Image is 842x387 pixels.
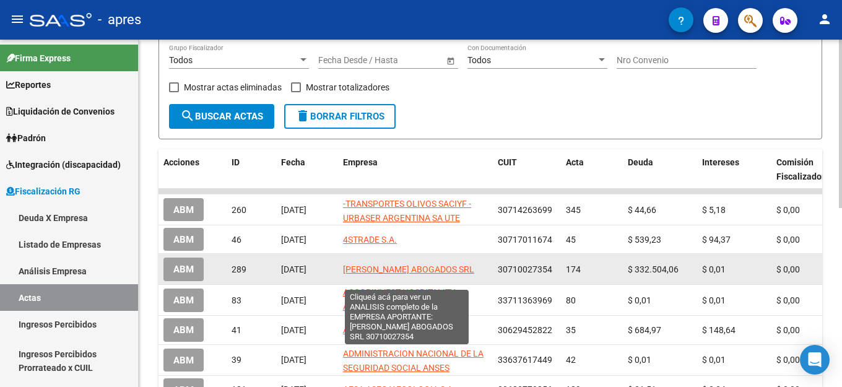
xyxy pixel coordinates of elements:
[6,131,46,145] span: Padrón
[173,264,194,276] span: ABM
[6,51,71,65] span: Firma Express
[343,264,474,274] span: [PERSON_NAME] ABOGADOS SRL
[281,355,306,365] span: [DATE]
[163,157,199,167] span: Acciones
[697,149,771,190] datatable-header-cell: Intereses
[343,199,471,223] span: -TRANSPORTES OLIVOS SACIYF - URBASER ARGENTINA SA UTE
[295,111,384,122] span: Borrar Filtros
[498,264,552,274] span: 30710027354
[306,80,389,95] span: Mostrar totalizadores
[281,325,306,335] span: [DATE]
[702,205,726,215] span: $ 5,18
[702,235,731,245] span: $ 94,37
[702,295,726,305] span: $ 0,01
[566,325,576,335] span: 35
[281,264,306,274] span: [DATE]
[467,55,491,65] span: Todos
[566,205,581,215] span: 345
[498,235,552,245] span: 30717011674
[6,158,121,172] span: Integración (discapacidad)
[776,325,800,335] span: $ 0,00
[6,78,51,92] span: Reportes
[158,149,227,190] datatable-header-cell: Acciones
[702,355,726,365] span: $ 0,01
[444,54,457,67] button: Open calendar
[628,325,661,335] span: $ 684,97
[173,325,194,336] span: ABM
[232,295,241,305] span: 83
[184,80,282,95] span: Mostrar actas eliminadas
[281,295,306,305] span: [DATE]
[628,235,661,245] span: $ 539,23
[169,55,193,65] span: Todos
[776,235,800,245] span: $ 0,00
[338,149,493,190] datatable-header-cell: Empresa
[232,355,241,365] span: 39
[163,289,204,311] button: ABM
[173,355,194,366] span: ABM
[232,205,246,215] span: 260
[227,149,276,190] datatable-header-cell: ID
[566,264,581,274] span: 174
[276,149,338,190] datatable-header-cell: Fecha
[163,349,204,372] button: ABM
[232,264,246,274] span: 289
[628,295,651,305] span: $ 0,01
[776,157,825,181] span: Comisión Fiscalizador
[498,295,552,305] span: 33711363969
[628,264,679,274] span: $ 332.504,06
[566,235,576,245] span: 45
[180,108,195,123] mat-icon: search
[173,295,194,307] span: ABM
[817,12,832,27] mat-icon: person
[6,185,80,198] span: Fiscalización RG
[498,325,552,335] span: 30629452822
[566,157,584,167] span: Acta
[10,12,25,27] mat-icon: menu
[6,105,115,118] span: Liquidación de Convenios
[566,355,576,365] span: 42
[284,104,396,129] button: Borrar Filtros
[498,157,517,167] span: CUIT
[498,355,552,365] span: 33637617449
[628,205,656,215] span: $ 44,66
[623,149,697,190] datatable-header-cell: Deuda
[232,325,241,335] span: 41
[800,345,830,375] div: Open Intercom Messenger
[318,55,357,66] input: Start date
[281,205,306,215] span: [DATE]
[343,325,408,335] span: ACORAZADO S A
[343,235,397,245] span: 4STRADE S.A.
[173,234,194,245] span: ABM
[343,157,378,167] span: Empresa
[367,55,428,66] input: End date
[163,318,204,341] button: ABM
[281,157,305,167] span: Fecha
[493,149,561,190] datatable-header-cell: CUIT
[702,325,736,335] span: $ 148,64
[232,235,241,245] span: 46
[180,111,263,122] span: Buscar Actas
[776,295,800,305] span: $ 0,00
[628,157,653,167] span: Deuda
[343,349,484,373] span: ADMINISTRACION NACIONAL DE LA SEGURIDAD SOCIAL ANSES
[163,258,204,280] button: ABM
[232,157,240,167] span: ID
[776,355,800,365] span: $ 0,00
[295,108,310,123] mat-icon: delete
[163,228,204,251] button: ABM
[343,287,455,311] span: ACCORINVEST HOSPITALITY ARGENTINA S.A.
[169,104,274,129] button: Buscar Actas
[566,295,576,305] span: 80
[702,264,726,274] span: $ 0,01
[281,235,306,245] span: [DATE]
[163,198,204,221] button: ABM
[173,204,194,215] span: ABM
[628,355,651,365] span: $ 0,01
[702,157,739,167] span: Intereses
[776,205,800,215] span: $ 0,00
[98,6,141,33] span: - apres
[561,149,623,190] datatable-header-cell: Acta
[498,205,552,215] span: 30714263699
[776,264,800,274] span: $ 0,00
